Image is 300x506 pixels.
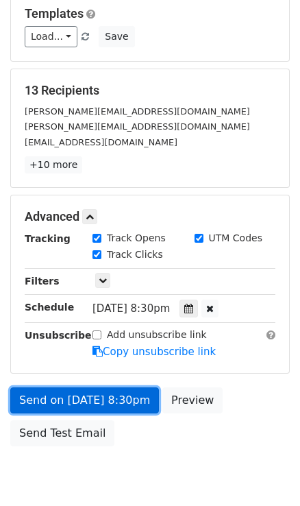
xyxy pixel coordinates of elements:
[25,302,74,313] strong: Schedule
[209,231,262,245] label: UTM Codes
[25,137,177,147] small: [EMAIL_ADDRESS][DOMAIN_NAME]
[25,26,77,47] a: Load...
[25,209,275,224] h5: Advanced
[99,26,134,47] button: Save
[107,231,166,245] label: Track Opens
[25,106,250,117] small: [PERSON_NAME][EMAIL_ADDRESS][DOMAIN_NAME]
[232,440,300,506] iframe: Chat Widget
[107,328,207,342] label: Add unsubscribe link
[92,346,216,358] a: Copy unsubscribe link
[10,420,114,446] a: Send Test Email
[25,330,92,341] strong: Unsubscribe
[162,387,223,413] a: Preview
[25,121,250,132] small: [PERSON_NAME][EMAIL_ADDRESS][DOMAIN_NAME]
[10,387,159,413] a: Send on [DATE] 8:30pm
[25,83,275,98] h5: 13 Recipients
[92,302,170,315] span: [DATE] 8:30pm
[25,156,82,173] a: +10 more
[25,6,84,21] a: Templates
[25,233,71,244] strong: Tracking
[232,440,300,506] div: 聊天小组件
[25,276,60,287] strong: Filters
[107,248,163,262] label: Track Clicks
